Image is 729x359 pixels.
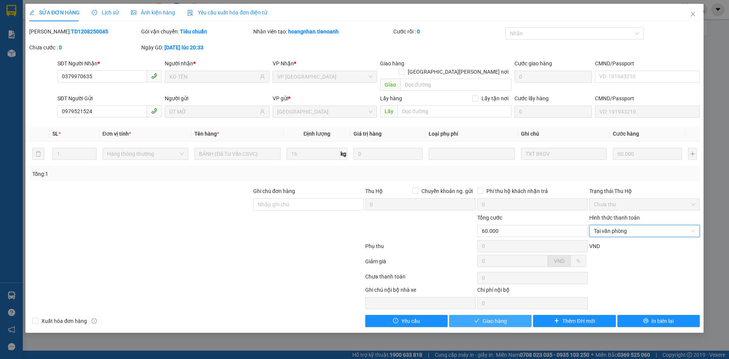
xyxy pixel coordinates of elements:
span: Tên hàng [194,131,219,137]
span: VND [554,258,565,264]
button: plus [688,148,696,160]
div: Ngày GD: [141,43,252,52]
span: Chưa thu [594,199,695,210]
span: [GEOGRAPHIC_DATA][PERSON_NAME] nơi [405,68,511,76]
label: Hình thức thanh toán [589,215,640,221]
span: Lịch sử [92,9,119,16]
span: Cước hàng [613,131,639,137]
div: VP gửi [273,94,377,103]
button: checkGiao hàng [449,315,532,327]
th: Loại phụ phí [426,127,518,141]
button: plusThêm ĐH mới [533,315,615,327]
span: printer [643,318,649,324]
span: Thu Hộ [365,188,383,194]
span: user [260,109,265,114]
span: Giao [380,79,400,91]
span: Lấy hàng [380,95,402,101]
span: Giao hàng [380,60,404,66]
div: Tổng: 1 [32,170,281,178]
span: Ảnh kiện hàng [131,9,175,16]
span: info-circle [92,318,97,324]
div: SĐT Người Gửi [57,94,162,103]
div: Người nhận [165,59,269,68]
input: Tên người nhận [169,73,258,81]
input: 0 [613,148,682,160]
span: Tổng cước [477,215,502,221]
input: Dọc đường [398,105,511,117]
span: Chuyển khoản ng. gửi [418,187,476,195]
span: Giao hàng [483,317,507,325]
img: icon [187,10,193,16]
span: phone [151,108,157,114]
button: delete [32,148,44,160]
span: VND [589,243,600,249]
span: Định lượng [303,131,330,137]
div: Nhân viên tạo: [253,27,392,36]
div: Giảm giá [364,257,477,270]
span: exclamation-circle [393,318,398,324]
input: 0 [353,148,423,160]
span: Thêm ĐH mới [562,317,595,325]
span: SL [52,131,58,137]
span: VP Nhận [273,60,294,66]
div: Cước rồi : [393,27,504,36]
span: Tại văn phòng [594,225,695,237]
span: Yêu cầu [401,317,420,325]
b: hoangnhan.tienoanh [288,28,339,35]
button: printerIn biên lai [617,315,700,327]
div: CMND/Passport [595,59,699,68]
div: Gói vận chuyển: [141,27,252,36]
div: Người gửi [165,94,269,103]
input: Cước giao hàng [514,71,592,83]
span: picture [131,10,136,15]
th: Ghi chú [518,127,610,141]
span: Yêu cầu xuất hóa đơn điện tử [187,9,267,16]
span: VP Đà Lạt [277,71,372,82]
span: Phí thu hộ khách nhận trả [483,187,551,195]
input: Dọc đường [400,79,511,91]
span: plus [554,318,559,324]
span: Lấy [380,105,398,117]
span: close [690,11,696,17]
div: Chi phí nội bộ [477,286,588,297]
span: Xuất hóa đơn hàng [38,317,90,325]
div: [PERSON_NAME]: [29,27,140,36]
b: Tiêu chuẩn [180,28,207,35]
span: Lấy tận nơi [478,94,511,103]
input: Cước lấy hàng [514,106,592,118]
div: Ghi chú nội bộ nhà xe [365,286,476,297]
div: Chưa thanh toán [364,272,477,286]
span: edit [29,10,35,15]
span: clock-circle [92,10,97,15]
span: check [474,318,480,324]
span: % [576,258,580,264]
b: 0 [59,44,62,51]
label: Cước lấy hàng [514,95,549,101]
input: Ghi chú đơn hàng [253,198,364,210]
b: 0 [417,28,420,35]
b: [DATE] lúc 20:33 [164,44,204,51]
span: Giá trị hàng [353,131,382,137]
div: Trạng thái Thu Hộ [589,187,700,195]
span: SỬA ĐƠN HÀNG [29,9,80,16]
div: SĐT Người Nhận [57,59,162,68]
input: Ghi Chú [521,148,607,160]
label: Ghi chú đơn hàng [253,188,295,194]
span: phone [151,73,157,79]
span: Thủ Đức [277,106,372,117]
button: exclamation-circleYêu cầu [365,315,448,327]
input: VD: Bàn, Ghế [194,148,280,160]
div: Phụ thu [364,242,477,255]
span: user [260,74,265,79]
span: Hàng thông thường [107,148,184,160]
label: Cước giao hàng [514,60,552,66]
input: VD: 191943210 [595,106,699,118]
div: CMND/Passport [595,94,699,103]
b: TD1208250045 [71,28,108,35]
div: Chưa cước : [29,43,140,52]
span: Đơn vị tính [103,131,131,137]
button: Close [682,4,704,25]
span: In biên lai [652,317,674,325]
span: kg [340,148,347,160]
input: Tên người gửi [169,108,258,116]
